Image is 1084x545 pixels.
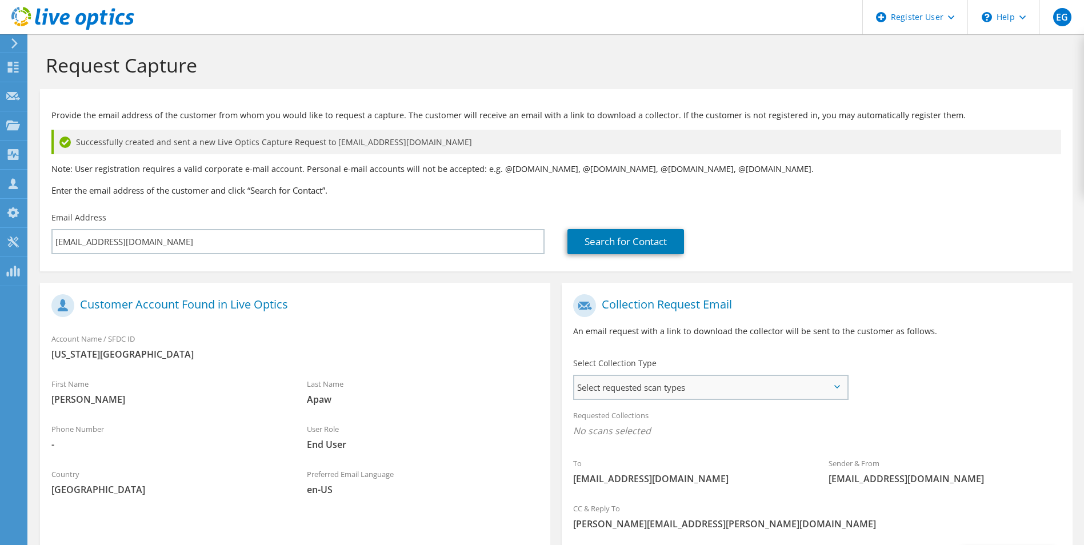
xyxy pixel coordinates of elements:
[295,417,551,456] div: User Role
[40,462,295,502] div: Country
[573,424,1061,437] span: No scans selected
[51,212,106,223] label: Email Address
[51,163,1061,175] p: Note: User registration requires a valid corporate e-mail account. Personal e-mail accounts will ...
[573,294,1055,317] h1: Collection Request Email
[829,472,1061,485] span: [EMAIL_ADDRESS][DOMAIN_NAME]
[573,358,657,369] label: Select Collection Type
[573,518,1061,530] span: [PERSON_NAME][EMAIL_ADDRESS][PERSON_NAME][DOMAIN_NAME]
[51,438,284,451] span: -
[573,325,1061,338] p: An email request with a link to download the collector will be sent to the customer as follows.
[573,472,806,485] span: [EMAIL_ADDRESS][DOMAIN_NAME]
[817,451,1073,491] div: Sender & From
[40,417,295,456] div: Phone Number
[307,393,539,406] span: Apaw
[46,53,1061,77] h1: Request Capture
[51,393,284,406] span: [PERSON_NAME]
[307,483,539,496] span: en-US
[567,229,684,254] a: Search for Contact
[562,403,1072,446] div: Requested Collections
[295,372,551,411] div: Last Name
[40,327,550,366] div: Account Name / SFDC ID
[51,184,1061,197] h3: Enter the email address of the customer and click “Search for Contact”.
[1053,8,1071,26] span: EG
[40,372,295,411] div: First Name
[51,483,284,496] span: [GEOGRAPHIC_DATA]
[51,294,533,317] h1: Customer Account Found in Live Optics
[76,136,472,149] span: Successfully created and sent a new Live Optics Capture Request to [EMAIL_ADDRESS][DOMAIN_NAME]
[51,348,539,360] span: [US_STATE][GEOGRAPHIC_DATA]
[562,496,1072,536] div: CC & Reply To
[562,451,817,491] div: To
[51,109,1061,122] p: Provide the email address of the customer from whom you would like to request a capture. The cust...
[307,438,539,451] span: End User
[982,12,992,22] svg: \n
[574,376,846,399] span: Select requested scan types
[295,462,551,502] div: Preferred Email Language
